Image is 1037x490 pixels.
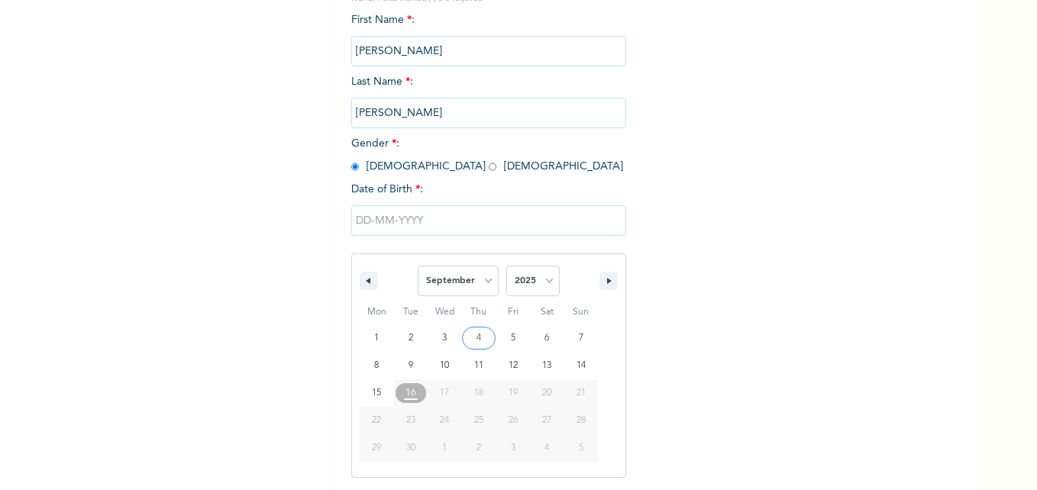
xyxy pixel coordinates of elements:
[428,407,462,434] button: 24
[530,300,564,324] span: Sat
[564,379,598,407] button: 21
[474,352,483,379] span: 11
[360,352,394,379] button: 8
[577,407,586,434] span: 28
[577,379,586,407] span: 21
[360,379,394,407] button: 15
[360,434,394,462] button: 29
[440,352,449,379] span: 10
[360,407,394,434] button: 22
[351,138,623,172] span: Gender : [DEMOGRAPHIC_DATA] [DEMOGRAPHIC_DATA]
[509,352,518,379] span: 12
[530,324,564,352] button: 6
[428,300,462,324] span: Wed
[394,352,428,379] button: 9
[428,352,462,379] button: 10
[428,379,462,407] button: 17
[579,324,583,352] span: 7
[496,379,530,407] button: 19
[409,352,413,379] span: 9
[462,352,496,379] button: 11
[351,76,626,118] span: Last Name :
[394,407,428,434] button: 23
[564,407,598,434] button: 28
[372,434,381,462] span: 29
[351,205,626,236] input: DD-MM-YYYY
[542,379,551,407] span: 20
[351,182,423,198] span: Date of Birth :
[351,15,626,56] span: First Name :
[462,300,496,324] span: Thu
[374,324,379,352] span: 1
[440,379,449,407] span: 17
[530,352,564,379] button: 13
[511,324,515,352] span: 5
[394,300,428,324] span: Tue
[474,407,483,434] span: 25
[496,407,530,434] button: 26
[351,98,626,128] input: Enter your last name
[530,379,564,407] button: 20
[372,407,381,434] span: 22
[360,300,394,324] span: Mon
[477,324,481,352] span: 4
[360,324,394,352] button: 1
[405,379,416,407] span: 16
[496,352,530,379] button: 12
[564,352,598,379] button: 14
[351,36,626,66] input: Enter your first name
[462,379,496,407] button: 18
[409,324,413,352] span: 2
[509,379,518,407] span: 19
[394,434,428,462] button: 30
[374,352,379,379] span: 8
[564,324,598,352] button: 7
[496,300,530,324] span: Fri
[440,407,449,434] span: 24
[564,300,598,324] span: Sun
[394,379,428,407] button: 16
[462,324,496,352] button: 4
[442,324,447,352] span: 3
[372,379,381,407] span: 15
[462,407,496,434] button: 25
[530,407,564,434] button: 27
[577,352,586,379] span: 14
[496,324,530,352] button: 5
[394,324,428,352] button: 2
[509,407,518,434] span: 26
[542,407,551,434] span: 27
[474,379,483,407] span: 18
[428,324,462,352] button: 3
[406,407,415,434] span: 23
[542,352,551,379] span: 13
[406,434,415,462] span: 30
[544,324,549,352] span: 6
